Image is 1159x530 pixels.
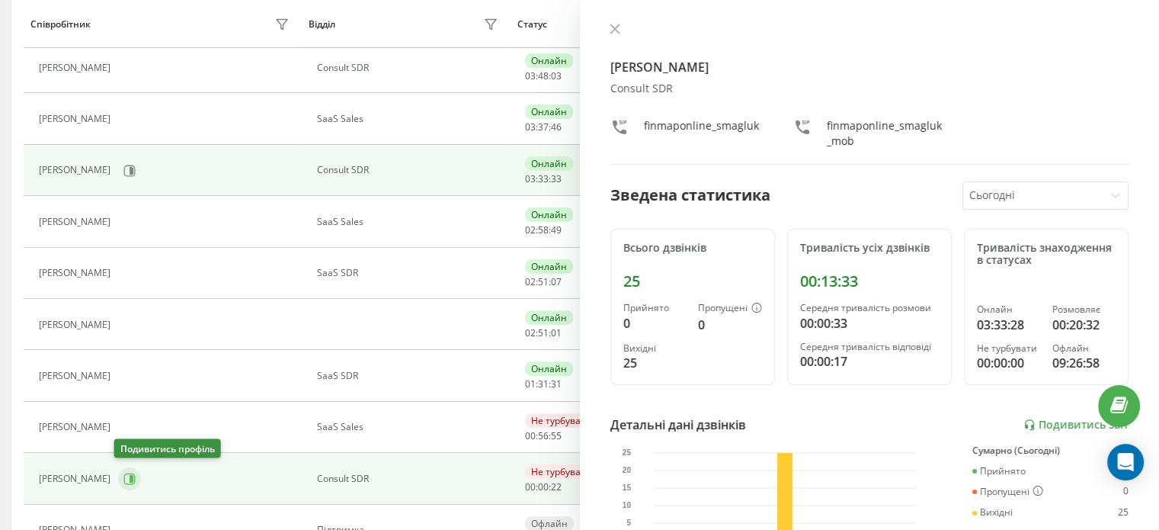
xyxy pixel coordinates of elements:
span: 33 [538,172,549,185]
div: [PERSON_NAME] [39,114,114,124]
div: [PERSON_NAME] [39,371,114,381]
div: Не турбувати [525,464,597,479]
div: Consult SDR [317,474,502,484]
div: Не турбувати [525,413,597,428]
div: finmaponline_smagluk_mob [827,118,946,149]
span: 33 [551,172,562,185]
text: 15 [622,483,631,492]
div: Онлайн [525,310,573,325]
span: 03 [551,69,562,82]
span: 01 [525,377,536,390]
span: 51 [538,275,549,288]
div: 00:20:32 [1052,316,1116,334]
div: 03:33:28 [977,316,1040,334]
span: 55 [551,429,562,442]
div: 0 [1123,486,1129,498]
div: [PERSON_NAME] [39,320,114,330]
div: [PERSON_NAME] [39,165,114,175]
div: Онлайн [525,207,573,222]
text: 25 [622,448,631,457]
div: : : [525,379,562,390]
div: : : [525,122,562,133]
span: 46 [551,120,562,133]
span: 22 [551,480,562,493]
div: Пропущені [698,303,762,315]
span: 00 [525,480,536,493]
span: 58 [538,223,549,236]
div: : : [525,431,562,442]
div: Сумарно (Сьогодні) [972,445,1129,456]
div: Тривалість усіх дзвінків [800,242,939,255]
div: [PERSON_NAME] [39,268,114,278]
span: 56 [538,429,549,442]
div: Онлайн [525,156,573,171]
div: Онлайн [525,259,573,274]
div: Онлайн [525,361,573,376]
div: Зведена статистика [610,184,770,207]
div: 25 [623,354,686,372]
text: 10 [622,501,631,509]
span: 31 [538,377,549,390]
div: Прийнято [623,303,686,313]
a: Подивитись звіт [1023,419,1129,432]
div: Співробітник [30,19,91,30]
span: 00 [525,429,536,442]
span: 02 [525,223,536,236]
div: 00:00:33 [800,314,939,332]
div: 09:26:58 [1052,354,1116,372]
div: : : [525,225,562,236]
div: Consult SDR [317,63,502,73]
div: 0 [698,316,762,334]
div: Середня тривалість розмови [800,303,939,313]
div: finmaponline_smagluk [644,118,759,149]
div: Відділ [309,19,335,30]
text: 20 [622,466,631,474]
div: SaaS SDR [317,268,502,278]
div: SaaS Sales [317,217,502,227]
text: 5 [626,519,631,527]
div: Статус [517,19,547,30]
span: 51 [538,326,549,339]
div: Онлайн [977,304,1040,315]
span: 03 [525,69,536,82]
div: : : [525,328,562,339]
div: : : [525,277,562,287]
span: 07 [551,275,562,288]
span: 48 [538,69,549,82]
h4: [PERSON_NAME] [610,58,1129,76]
div: SaaS SDR [317,371,502,381]
span: 02 [525,326,536,339]
div: SaaS Sales [317,114,502,124]
div: 00:00:00 [977,354,1040,372]
div: Подивитись профіль [114,439,221,458]
div: Пропущені [972,486,1043,498]
span: 02 [525,275,536,288]
div: : : [525,71,562,82]
div: 25 [623,272,762,291]
span: 31 [551,377,562,390]
div: Тривалість знаходження в статусах [977,242,1116,268]
div: [PERSON_NAME] [39,474,114,484]
div: 00:00:17 [800,352,939,371]
div: Детальні дані дзвінків [610,416,746,434]
span: 37 [538,120,549,133]
span: 49 [551,223,562,236]
div: Розмовляє [1052,304,1116,315]
div: Онлайн [525,53,573,68]
div: : : [525,174,562,185]
div: : : [525,482,562,493]
span: 00 [538,480,549,493]
div: Не турбувати [977,343,1040,354]
div: Вихідні [623,343,686,354]
div: Онлайн [525,104,573,119]
div: Середня тривалість відповіді [800,342,939,352]
div: Вихідні [972,507,1013,518]
div: 0 [623,314,686,332]
span: 03 [525,172,536,185]
div: Всього дзвінків [623,242,762,255]
div: Consult SDR [317,165,502,175]
div: Consult SDR [610,82,1129,95]
div: [PERSON_NAME] [39,63,114,73]
span: 03 [525,120,536,133]
div: Прийнято [972,466,1026,477]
